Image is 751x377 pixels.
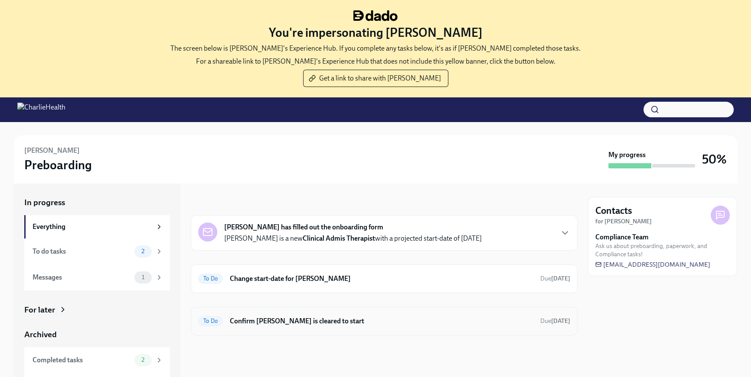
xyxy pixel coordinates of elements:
[191,197,232,208] div: In progress
[303,234,375,242] strong: Clinical Admis Therapist
[230,316,533,326] h6: Confirm [PERSON_NAME] is cleared to start
[595,242,730,258] span: Ask us about preboarding, paperwork, and Compliance tasks!
[269,25,483,40] h3: You're impersonating [PERSON_NAME]
[24,329,170,340] a: Archived
[33,222,152,232] div: Everything
[33,247,131,256] div: To do tasks
[33,273,131,282] div: Messages
[540,274,570,283] span: October 6th, 2025 09:00
[310,74,441,83] span: Get a link to share with [PERSON_NAME]
[137,274,150,280] span: 1
[170,44,581,53] p: The screen below is [PERSON_NAME]'s Experience Hub. If you complete any tasks below, it's as if [...
[224,222,383,232] strong: [PERSON_NAME] has filled out the onboarding form
[24,347,170,373] a: Completed tasks2
[540,317,570,325] span: Due
[24,304,170,316] a: For later
[198,275,223,282] span: To Do
[595,204,632,217] h4: Contacts
[608,150,646,160] strong: My progress
[353,10,398,21] img: dado
[17,103,65,116] img: CharlieHealth
[33,355,131,365] div: Completed tasks
[136,248,150,255] span: 2
[595,232,649,242] strong: Compliance Team
[540,275,570,282] span: Due
[136,357,150,363] span: 2
[551,317,570,325] strong: [DATE]
[24,215,170,238] a: Everything
[595,260,710,269] a: [EMAIL_ADDRESS][DOMAIN_NAME]
[595,218,652,225] strong: for [PERSON_NAME]
[24,157,92,173] h3: Preboarding
[540,317,570,325] span: October 12th, 2025 09:00
[24,304,55,316] div: For later
[198,314,570,328] a: To DoConfirm [PERSON_NAME] is cleared to startDue[DATE]
[303,70,448,87] button: Get a link to share with [PERSON_NAME]
[551,275,570,282] strong: [DATE]
[24,146,80,155] h6: [PERSON_NAME]
[24,197,170,208] a: In progress
[198,272,570,286] a: To DoChange start-date for [PERSON_NAME]Due[DATE]
[24,238,170,264] a: To do tasks2
[24,264,170,290] a: Messages1
[702,151,727,167] h3: 50%
[196,57,555,66] p: For a shareable link to [PERSON_NAME]'s Experience Hub that does not include this yellow banner, ...
[224,234,482,243] p: [PERSON_NAME] is a new with a projected start-date of [DATE]
[198,318,223,324] span: To Do
[230,274,533,284] h6: Change start-date for [PERSON_NAME]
